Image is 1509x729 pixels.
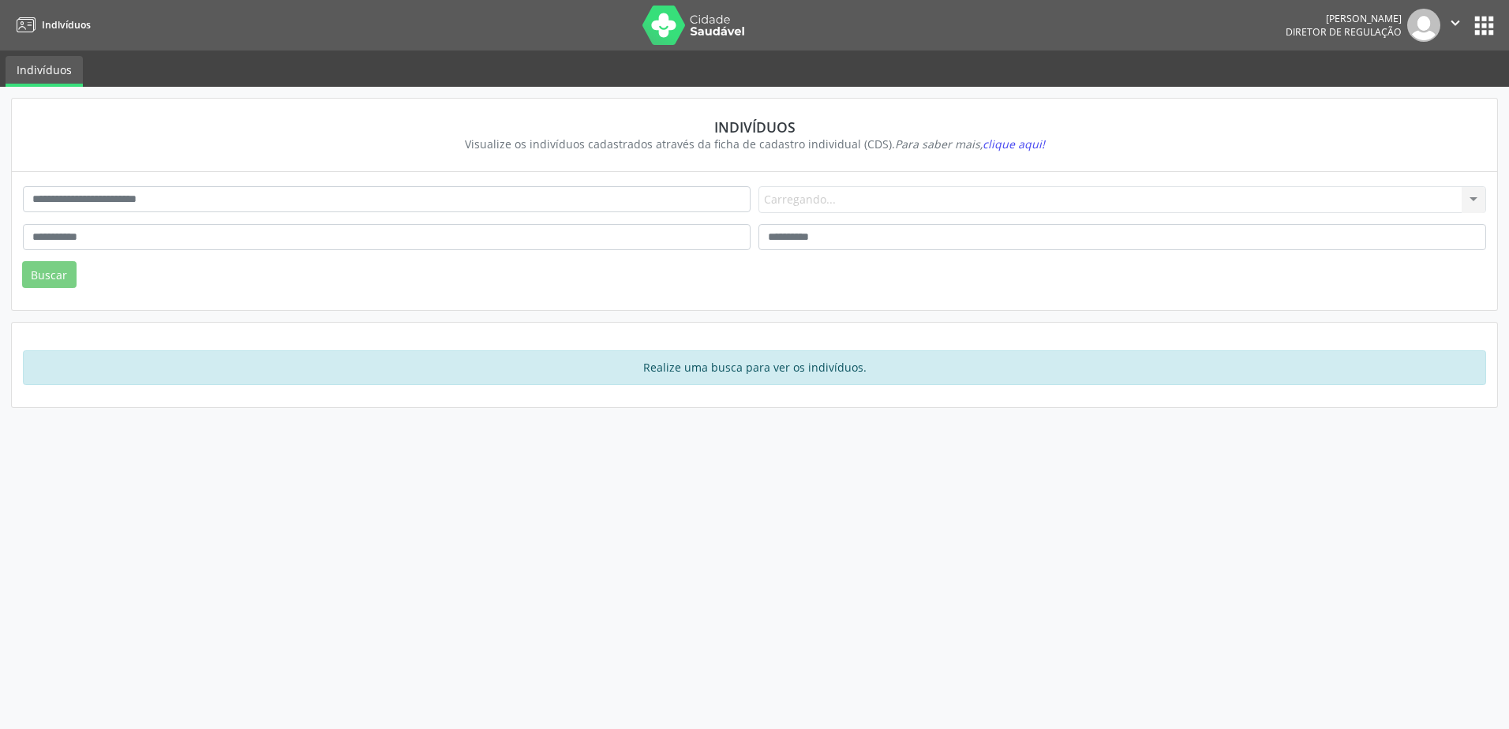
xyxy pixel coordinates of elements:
[42,18,91,32] span: Indivíduos
[34,136,1475,152] div: Visualize os indivíduos cadastrados através da ficha de cadastro individual (CDS).
[6,56,83,87] a: Indivíduos
[983,136,1045,151] span: clique aqui!
[1286,12,1402,25] div: [PERSON_NAME]
[1447,14,1464,32] i: 
[34,118,1475,136] div: Indivíduos
[1286,25,1402,39] span: Diretor de regulação
[1407,9,1440,42] img: img
[895,136,1045,151] i: Para saber mais,
[23,350,1486,385] div: Realize uma busca para ver os indivíduos.
[1440,9,1470,42] button: 
[1470,12,1498,39] button: apps
[11,12,91,38] a: Indivíduos
[22,261,77,288] button: Buscar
